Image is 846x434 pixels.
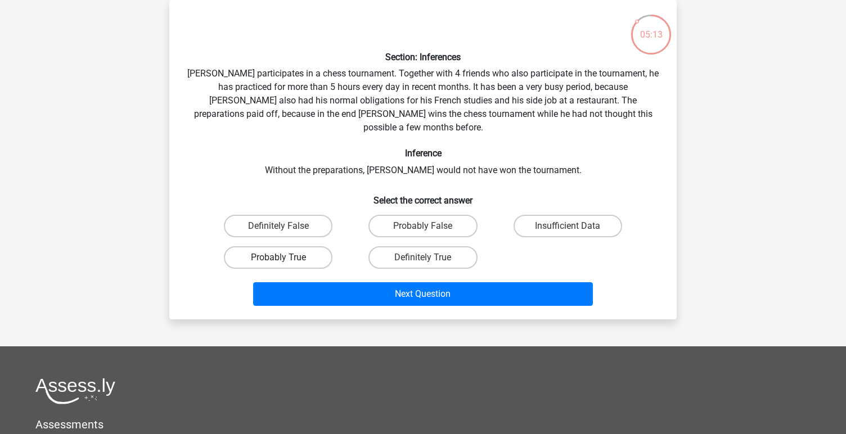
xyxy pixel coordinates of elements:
h5: Assessments [35,418,811,431]
h6: Select the correct answer [187,186,659,206]
label: Probably True [224,246,332,269]
div: 05:13 [630,13,672,42]
label: Definitely False [224,215,332,237]
h6: Section: Inferences [187,52,659,62]
img: Assessly logo [35,378,115,404]
label: Probably False [368,215,477,237]
h6: Inference [187,148,659,159]
div: [PERSON_NAME] participates in a chess tournament. Together with 4 friends who also participate in... [174,9,672,310]
label: Insufficient Data [514,215,622,237]
label: Definitely True [368,246,477,269]
button: Next Question [253,282,593,306]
